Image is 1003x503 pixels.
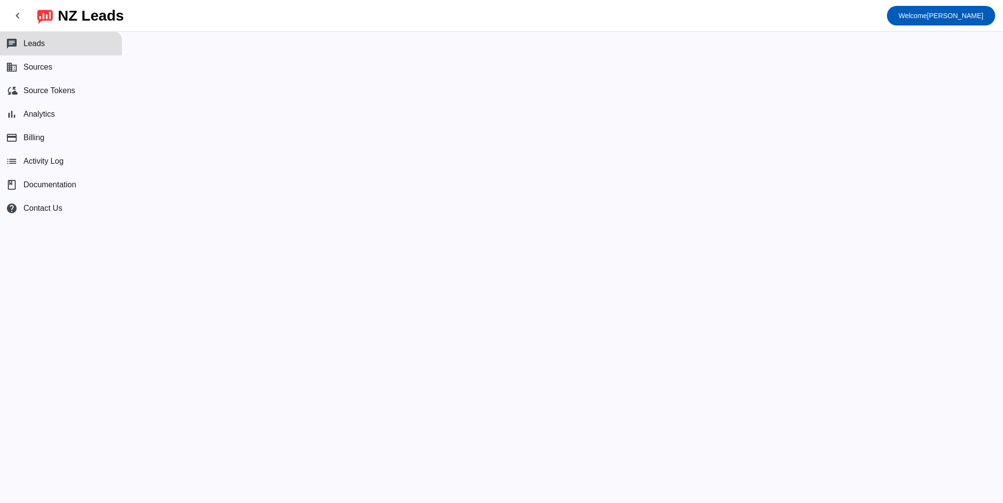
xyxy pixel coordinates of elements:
span: [PERSON_NAME] [899,9,983,23]
span: Contact Us [24,204,62,213]
mat-icon: payment [6,132,18,144]
mat-icon: cloud_sync [6,85,18,97]
mat-icon: help [6,202,18,214]
span: Analytics [24,110,55,119]
span: Activity Log [24,157,64,166]
span: Welcome [899,12,927,20]
span: Source Tokens [24,86,75,95]
div: NZ Leads [58,9,124,23]
mat-icon: list [6,155,18,167]
mat-icon: business [6,61,18,73]
span: Documentation [24,180,76,189]
mat-icon: chat [6,38,18,50]
img: logo [37,7,53,24]
span: Leads [24,39,45,48]
span: Sources [24,63,52,72]
mat-icon: bar_chart [6,108,18,120]
span: Billing [24,133,45,142]
mat-icon: chevron_left [12,10,24,22]
span: book [6,179,18,191]
button: Welcome[PERSON_NAME] [887,6,995,25]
